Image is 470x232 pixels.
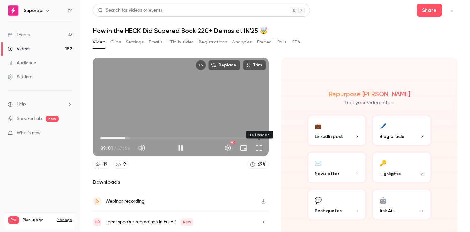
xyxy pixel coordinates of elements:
[149,37,162,47] button: Emails
[8,216,19,224] span: Pro
[24,7,42,14] h6: Supered
[380,170,401,177] span: Highlights
[307,189,367,220] button: 💬Best quotes
[57,218,72,223] a: Manage
[114,145,116,151] span: /
[117,145,130,151] span: 57:58
[380,121,387,131] div: 🖊️
[93,37,105,47] button: Video
[315,170,339,177] span: Newsletter
[372,114,432,146] button: 🖊️Blog article
[232,37,252,47] button: Analytics
[380,158,387,168] div: 🔑
[8,46,30,52] div: Videos
[380,207,395,214] span: Ask Ai...
[237,142,250,154] button: Turn on miniplayer
[315,158,322,168] div: ✉️
[93,27,457,35] h1: How in the HECK Did Supered Book 220+ Demos at IN'25 🤯
[98,7,162,14] div: Search for videos or events
[247,160,269,169] a: 69%
[315,121,322,131] div: 💼
[106,197,145,205] div: Webinar recording
[8,32,30,38] div: Events
[315,133,343,140] span: LinkedIn post
[123,161,126,168] div: 9
[106,218,193,226] div: Local speaker recordings in FullHD
[380,195,387,205] div: 🤖
[113,160,129,169] a: 9
[93,160,110,169] a: 19
[46,116,59,122] span: new
[93,178,269,186] h2: Downloads
[222,142,235,154] button: Settings
[372,151,432,183] button: 🔑Highlights
[315,195,322,205] div: 💬
[103,161,107,168] div: 19
[180,218,193,226] span: New
[315,207,342,214] span: Best quotes
[208,60,240,70] button: Replace
[307,114,367,146] button: 💼LinkedIn post
[65,130,72,136] iframe: Noticeable Trigger
[447,5,457,15] button: Top Bar Actions
[196,60,206,70] button: Embed video
[8,60,36,66] div: Audience
[23,218,53,223] span: Plan usage
[253,142,265,154] button: Full screen
[17,101,26,108] span: Help
[344,99,394,107] p: Turn your video into...
[277,37,286,47] button: Polls
[8,101,72,108] li: help-dropdown-opener
[126,37,144,47] button: Settings
[292,37,300,47] button: CTA
[329,90,410,98] h2: Repurpose [PERSON_NAME]
[100,145,113,151] span: 09:01
[135,142,148,154] button: Mute
[174,142,187,154] button: Pause
[243,60,266,70] button: Trim
[307,151,367,183] button: ✉️Newsletter
[8,5,18,16] img: Supered
[372,189,432,220] button: 🤖Ask Ai...
[199,37,227,47] button: Registrations
[231,141,235,144] div: HD
[110,37,121,47] button: Clips
[17,130,41,136] span: What's new
[246,131,273,139] div: Full screen
[168,37,193,47] button: UTM builder
[258,161,266,168] div: 69 %
[8,74,33,80] div: Settings
[100,145,130,151] div: 09:01
[17,115,42,122] a: SpeakerHub
[417,4,442,17] button: Share
[380,133,404,140] span: Blog article
[257,37,272,47] button: Embed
